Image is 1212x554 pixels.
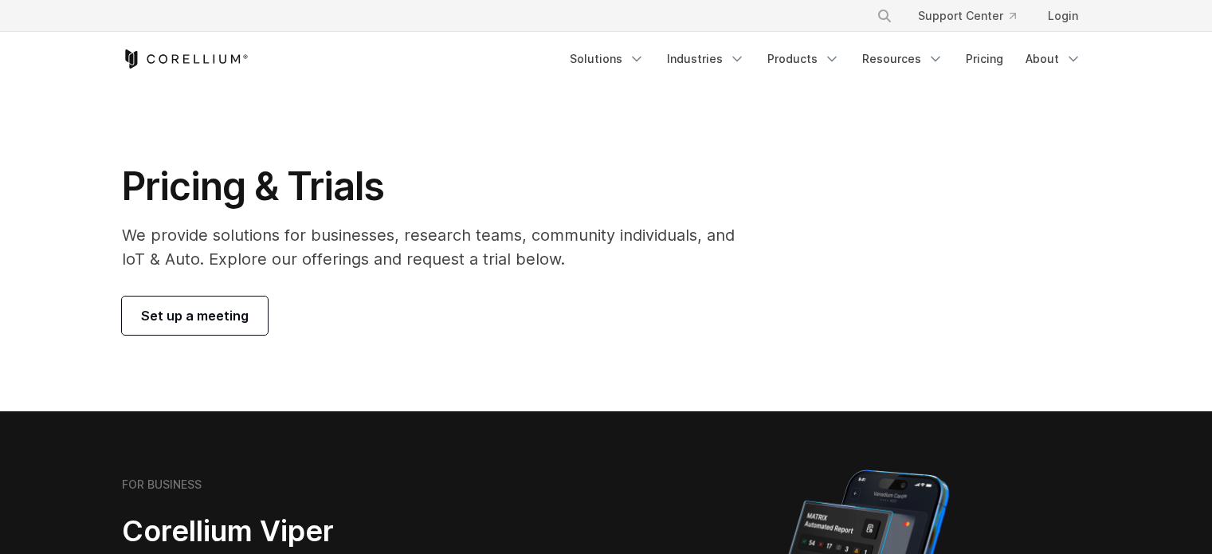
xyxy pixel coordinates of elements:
[1035,2,1091,30] a: Login
[122,513,530,549] h2: Corellium Viper
[122,297,268,335] a: Set up a meeting
[141,306,249,325] span: Set up a meeting
[956,45,1013,73] a: Pricing
[560,45,654,73] a: Solutions
[122,477,202,492] h6: FOR BUSINESS
[857,2,1091,30] div: Navigation Menu
[758,45,849,73] a: Products
[122,163,757,210] h1: Pricing & Trials
[905,2,1029,30] a: Support Center
[122,49,249,69] a: Corellium Home
[560,45,1091,73] div: Navigation Menu
[1016,45,1091,73] a: About
[657,45,755,73] a: Industries
[853,45,953,73] a: Resources
[870,2,899,30] button: Search
[122,223,757,271] p: We provide solutions for businesses, research teams, community individuals, and IoT & Auto. Explo...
